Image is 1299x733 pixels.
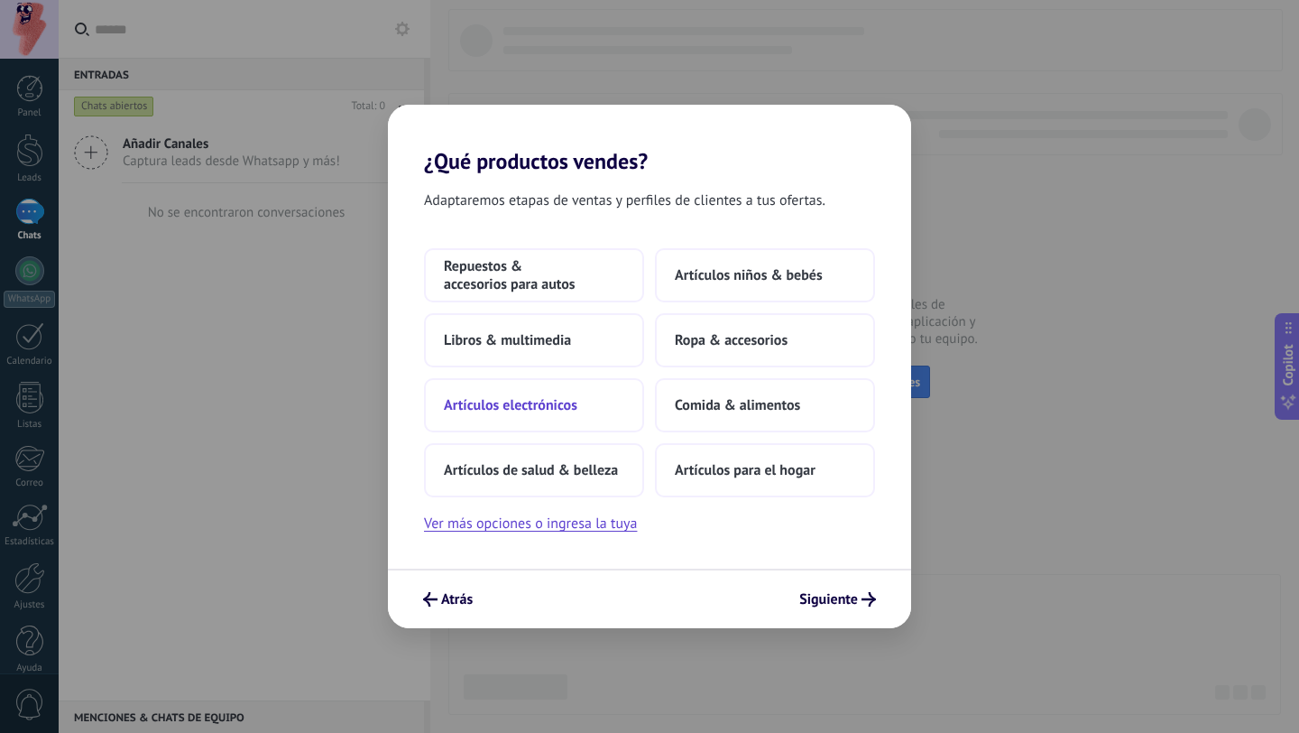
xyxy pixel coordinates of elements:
[444,257,624,293] span: Repuestos & accesorios para autos
[655,248,875,302] button: Artículos niños & bebés
[675,266,823,284] span: Artículos niños & bebés
[424,248,644,302] button: Repuestos & accesorios para autos
[444,331,571,349] span: Libros & multimedia
[655,378,875,432] button: Comida & alimentos
[424,313,644,367] button: Libros & multimedia
[655,313,875,367] button: Ropa & accesorios
[655,443,875,497] button: Artículos para el hogar
[415,584,481,615] button: Atrás
[424,512,637,535] button: Ver más opciones o ingresa la tuya
[444,461,618,479] span: Artículos de salud & belleza
[388,105,911,174] h2: ¿Qué productos vendes?
[441,593,473,606] span: Atrás
[424,189,825,212] span: Adaptaremos etapas de ventas y perfiles de clientes a tus ofertas.
[675,396,800,414] span: Comida & alimentos
[424,443,644,497] button: Artículos de salud & belleza
[675,331,788,349] span: Ropa & accesorios
[424,378,644,432] button: Artículos electrónicos
[444,396,577,414] span: Artículos electrónicos
[799,593,858,606] span: Siguiente
[675,461,815,479] span: Artículos para el hogar
[791,584,884,615] button: Siguiente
